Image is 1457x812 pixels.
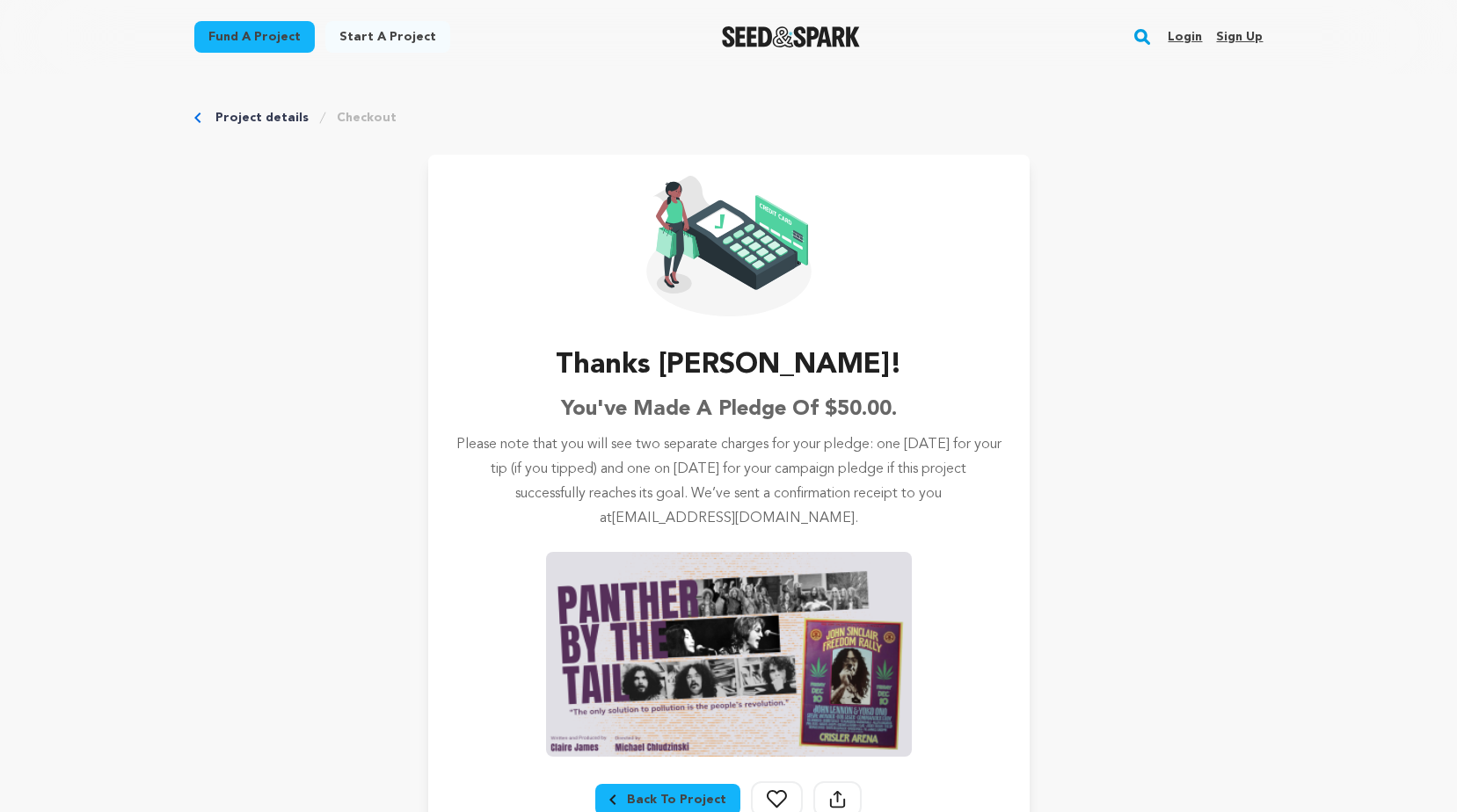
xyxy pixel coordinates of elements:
div: Breadcrumb [194,109,1264,127]
a: Project details [215,109,309,127]
a: Fund a project [194,21,315,53]
a: Sign up [1216,23,1263,51]
img: Panther By The Tail image [546,552,912,757]
img: Seed&Spark Logo Dark Mode [722,26,860,47]
a: Start a project [325,21,450,53]
h6: You've made a pledge of $50.00. [561,394,897,425]
a: Seed&Spark Homepage [722,26,860,47]
a: Login [1168,23,1202,51]
div: Breadcrumb [609,791,726,808]
a: Checkout [337,109,397,127]
img: Seed&Spark Confirmation Icon [646,176,812,316]
p: Please note that you will see two separate charges for your pledge: one [DATE] for your tip (if y... [456,432,1002,531]
h3: Thanks [PERSON_NAME]! [556,344,902,387]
